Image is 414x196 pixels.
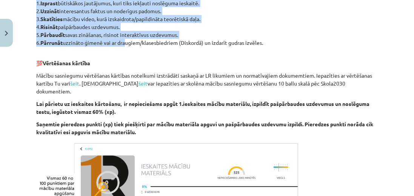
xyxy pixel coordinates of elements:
b: Pārbaudīt [40,31,65,38]
b: Vērtēšanas kārtība [43,60,90,66]
b: Skatīties [40,15,63,22]
a: šeit [139,80,148,87]
img: icon-close-lesson-0947bae3869378f0d4975bcd49f059093ad1ed9edebbc8119c70593378902aed.svg [5,31,8,36]
a: šeit [70,80,79,87]
p: 💯 [36,51,378,67]
b: Uzzināt [40,8,59,14]
p: Mācību sasniegumu vērtēšanas kārtības noteikumi izstrādāti saskaņā ar LR likumiem un normatīvajie... [36,72,378,95]
b: Pārrunāt [40,39,63,46]
b: Risināt [40,23,58,30]
b: Lai pārietu uz ieskaites kārtošanu, ir nepieciešams apgūt 1.ieskaites mācību materiālu, izpildīt ... [36,100,369,115]
b: Saņemtie pieredzes punkti (xp) tiek piešķirti par mācību materiāla apguvi un pašpārbaudes uzdevum... [36,121,373,135]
